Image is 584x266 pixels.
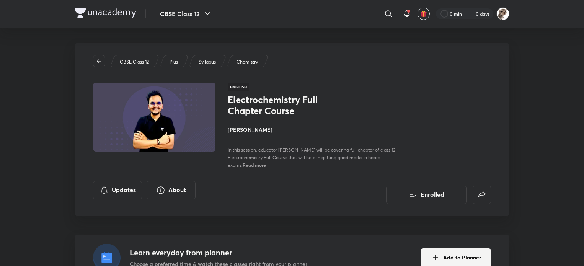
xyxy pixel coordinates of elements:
[92,82,217,152] img: Thumbnail
[120,59,149,65] p: CBSE Class 12
[386,186,467,204] button: Enrolled
[496,7,509,20] img: Lavanya
[228,147,395,168] span: In this session, educator [PERSON_NAME] will be covering full chapter of class 12 Electrochemistr...
[155,6,217,21] button: CBSE Class 12
[237,59,258,65] p: Chemistry
[228,83,249,91] span: English
[75,8,136,20] a: Company Logo
[119,59,150,65] a: CBSE Class 12
[473,186,491,204] button: false
[170,59,178,65] p: Plus
[420,10,427,17] img: avatar
[168,59,179,65] a: Plus
[197,59,217,65] a: Syllabus
[147,181,196,199] button: About
[130,247,307,258] h4: Learn everyday from planner
[228,94,353,116] h1: Electrochemistry Full Chapter Course
[93,181,142,199] button: Updates
[467,10,474,18] img: streak
[235,59,259,65] a: Chemistry
[418,8,430,20] button: avatar
[75,8,136,18] img: Company Logo
[199,59,216,65] p: Syllabus
[243,162,266,168] span: Read more
[228,126,399,134] h4: [PERSON_NAME]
